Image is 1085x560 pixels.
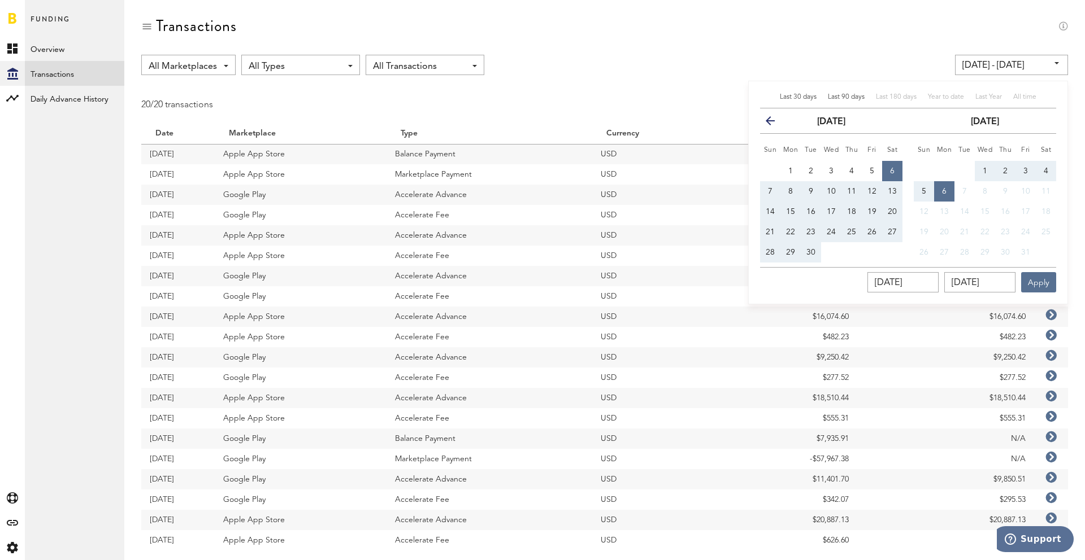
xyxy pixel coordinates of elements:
span: 27 [888,228,897,236]
span: 29 [980,248,989,256]
button: 23 [995,222,1015,242]
td: USD [592,510,726,530]
td: Apple App Store [215,144,387,164]
td: Marketplace Payment [387,449,592,469]
button: 1 [975,161,995,181]
span: 25 [847,228,856,236]
button: 23 [801,222,821,242]
td: [DATE] [141,266,215,286]
td: USD [592,266,726,286]
span: 14 [960,208,969,216]
span: All Marketplaces [149,57,217,76]
small: Thursday [845,147,858,154]
button: 8 [975,181,995,202]
td: Accelerate Fee [387,368,592,388]
td: $277.52 [726,368,857,388]
button: 16 [995,202,1015,222]
td: $433.15 [726,246,857,266]
td: $11,401.70 [726,469,857,489]
button: 14 [760,202,780,222]
button: 20 [934,222,954,242]
span: 6 [890,167,895,175]
button: 9 [995,181,1015,202]
th: Amount [726,124,857,144]
td: [DATE] [141,408,215,428]
small: Saturday [887,147,898,154]
button: 5 [862,161,882,181]
td: N/A [857,428,1034,449]
td: USD [592,388,726,408]
td: $14,295.32 [726,144,857,164]
span: 18 [847,208,856,216]
button: 15 [975,202,995,222]
button: 7 [954,181,975,202]
td: USD [592,469,726,489]
td: USD [592,185,726,205]
td: -$57,967.38 [726,449,857,469]
strong: [DATE] [817,117,845,126]
span: 17 [1021,208,1030,216]
td: Accelerate Fee [387,489,592,510]
span: 16 [1001,208,1010,216]
button: 4 [841,161,862,181]
td: $7,597.49 [726,185,857,205]
span: Year to date [928,94,964,100]
span: 10 [1021,187,1030,195]
td: Accelerate Advance [387,266,592,286]
td: [DATE] [141,225,215,246]
td: USD [592,408,726,428]
button: 27 [934,242,954,262]
button: 12 [862,181,882,202]
button: 16 [801,202,821,222]
span: 21 [960,228,969,236]
button: 24 [1015,222,1036,242]
th: Currency [592,124,726,144]
td: USD [592,347,726,368]
span: 17 [827,208,836,216]
td: USD [592,489,726,510]
small: Sunday [764,147,777,154]
td: [DATE] [141,510,215,530]
td: Apple App Store [215,307,387,327]
span: 8 [983,187,987,195]
span: 15 [786,208,795,216]
button: 8 [780,181,801,202]
td: Accelerate Advance [387,469,592,489]
button: 22 [975,222,995,242]
button: Apply [1021,272,1056,292]
button: 26 [914,242,934,262]
button: 12 [914,202,934,222]
span: 7 [962,187,967,195]
button: 28 [760,242,780,262]
td: [DATE] [141,347,215,368]
span: 8 [788,187,793,195]
span: 27 [940,248,949,256]
span: 13 [940,208,949,216]
td: Google Play [215,368,387,388]
td: Google Play [215,428,387,449]
td: Apple App Store [215,327,387,347]
td: Google Play [215,469,387,489]
input: __/__/____ [944,272,1015,292]
td: Balance Payment [387,144,592,164]
button: 7 [760,181,780,202]
input: __/__/____ [867,272,939,292]
button: 3 [1015,161,1036,181]
span: 19 [919,228,928,236]
span: 1 [983,167,987,175]
span: 9 [809,187,813,195]
button: 11 [1036,181,1056,202]
small: Tuesday [958,147,971,154]
td: Accelerate Advance [387,510,592,530]
button: 6 [934,181,954,202]
td: [DATE] [141,368,215,388]
td: Accelerate Advance [387,388,592,408]
button: 19 [862,202,882,222]
span: 5 [870,167,874,175]
button: 27 [882,222,902,242]
td: $295.53 [857,489,1034,510]
td: [DATE] [141,307,215,327]
button: 30 [995,242,1015,262]
td: USD [592,205,726,225]
td: -$104,782.29 [726,164,857,185]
